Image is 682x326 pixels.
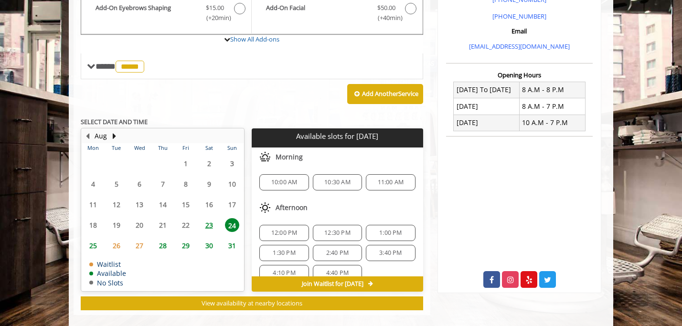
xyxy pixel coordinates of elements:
[221,235,244,256] td: Select day31
[89,279,126,286] td: No Slots
[89,270,126,277] td: Available
[273,269,295,277] span: 4:10 PM
[366,225,415,241] div: 1:00 PM
[259,225,309,241] div: 12:00 PM
[379,249,402,257] span: 3:40 PM
[225,239,239,252] span: 31
[197,215,220,235] td: Select day23
[151,143,174,153] th: Thu
[259,174,309,190] div: 10:00 AM
[179,239,193,252] span: 29
[271,179,298,186] span: 10:00 AM
[174,235,197,256] td: Select day29
[324,229,351,237] span: 12:30 PM
[132,239,147,252] span: 27
[313,225,362,241] div: 12:30 PM
[201,13,229,23] span: (+20min )
[313,174,362,190] div: 10:30 AM
[96,3,196,23] b: Add-On Eyebrows Shaping
[276,204,308,211] span: Afternoon
[259,245,309,261] div: 1:30 PM
[362,89,418,98] b: Add Another Service
[221,215,244,235] td: Select day24
[519,98,585,115] td: 8 A.M - 7 P.M
[256,3,417,25] label: Add-On Facial
[347,84,423,104] button: Add AnotherService
[454,98,520,115] td: [DATE]
[82,143,105,153] th: Mon
[326,269,349,277] span: 4:40 PM
[448,28,590,34] h3: Email
[366,245,415,261] div: 3:40 PM
[230,35,279,43] a: Show All Add-ons
[259,151,271,163] img: morning slots
[202,239,216,252] span: 30
[366,174,415,190] div: 11:00 AM
[109,239,124,252] span: 26
[446,72,593,78] h3: Opening Hours
[302,280,363,288] span: Join Waitlist for [DATE]
[89,261,126,268] td: Waitlist
[82,235,105,256] td: Select day25
[276,153,303,161] span: Morning
[128,235,151,256] td: Select day27
[86,239,100,252] span: 25
[81,117,148,126] b: SELECT DATE AND TIME
[492,12,546,21] a: [PHONE_NUMBER]
[372,13,400,23] span: (+40min )
[273,249,295,257] span: 1:30 PM
[259,265,309,281] div: 4:10 PM
[266,3,367,23] b: Add-On Facial
[378,179,404,186] span: 11:00 AM
[202,299,302,307] span: View availability at nearby locations
[197,235,220,256] td: Select day30
[105,235,128,256] td: Select day26
[326,249,349,257] span: 2:40 PM
[324,179,351,186] span: 10:30 AM
[379,229,402,237] span: 1:00 PM
[105,143,128,153] th: Tue
[313,265,362,281] div: 4:40 PM
[313,245,362,261] div: 2:40 PM
[202,218,216,232] span: 23
[519,82,585,98] td: 8 A.M - 8 P.M
[81,296,423,310] button: View availability at nearby locations
[86,3,246,25] label: Add-On Eyebrows Shaping
[197,143,220,153] th: Sat
[271,229,298,237] span: 12:00 PM
[156,239,170,252] span: 28
[225,218,239,232] span: 24
[259,202,271,213] img: afternoon slots
[128,143,151,153] th: Wed
[256,132,419,140] p: Available slots for [DATE]
[469,42,570,51] a: [EMAIL_ADDRESS][DOMAIN_NAME]
[519,115,585,131] td: 10 A.M - 7 P.M
[95,131,107,141] button: Aug
[454,82,520,98] td: [DATE] To [DATE]
[151,235,174,256] td: Select day28
[84,131,91,141] button: Previous Month
[454,115,520,131] td: [DATE]
[377,3,395,13] span: $50.00
[206,3,224,13] span: $15.00
[221,143,244,153] th: Sun
[110,131,118,141] button: Next Month
[174,143,197,153] th: Fri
